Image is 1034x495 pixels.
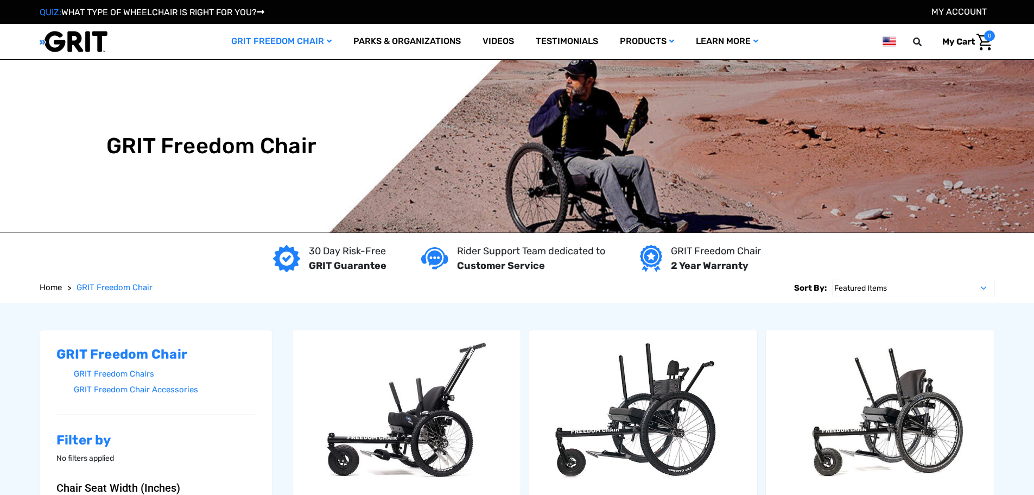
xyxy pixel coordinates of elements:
h2: GRIT Freedom Chair [56,347,256,362]
img: Cart [976,34,992,51]
img: GRIT All-Terrain Wheelchair and Mobility Equipment [40,30,107,53]
strong: GRIT Guarantee [309,260,386,272]
a: Videos [472,24,525,59]
a: GRIT Freedom Chair [220,24,342,59]
span: GRIT Freedom Chair [77,283,153,292]
a: QUIZ:WHAT TYPE OF WHEELCHAIR IS RIGHT FOR YOU? [40,7,264,17]
p: 30 Day Risk-Free [309,244,386,259]
p: No filters applied [56,453,256,464]
img: GRIT Freedom Chair: Spartan [529,337,757,489]
a: GRIT Freedom Chair Accessories [74,382,256,398]
span: 0 [984,30,995,41]
h1: GRIT Freedom Chair [106,133,317,159]
a: Parks & Organizations [342,24,472,59]
a: Products [609,24,685,59]
img: Customer service [421,247,448,270]
strong: Customer Service [457,260,545,272]
label: Sort By: [794,279,827,297]
img: GRIT Freedom Chair Pro: the Pro model shown including contoured Invacare Matrx seatback, Spinergy... [766,337,994,489]
a: Account [931,7,987,17]
span: My Cart [942,36,975,47]
a: Testimonials [525,24,609,59]
span: Home [40,283,62,292]
p: Rider Support Team dedicated to [457,244,605,259]
img: Year warranty [640,245,662,272]
a: Cart with 0 items [934,30,995,53]
a: GRIT Freedom Chairs [74,366,256,382]
a: Home [40,281,62,294]
h2: Filter by [56,433,256,448]
button: Chair Seat Width (Inches) [56,481,256,494]
input: Search [918,30,934,53]
span: QUIZ: [40,7,61,17]
strong: 2 Year Warranty [671,260,748,272]
p: GRIT Freedom Chair [671,244,761,259]
a: GRIT Freedom Chair [77,281,153,294]
a: Learn More [685,24,769,59]
img: us.png [883,35,896,48]
img: GRIT Junior: GRIT Freedom Chair all terrain wheelchair engineered specifically for kids [293,337,521,489]
span: Chair Seat Width (Inches) [56,481,180,494]
img: GRIT Guarantee [273,245,300,272]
